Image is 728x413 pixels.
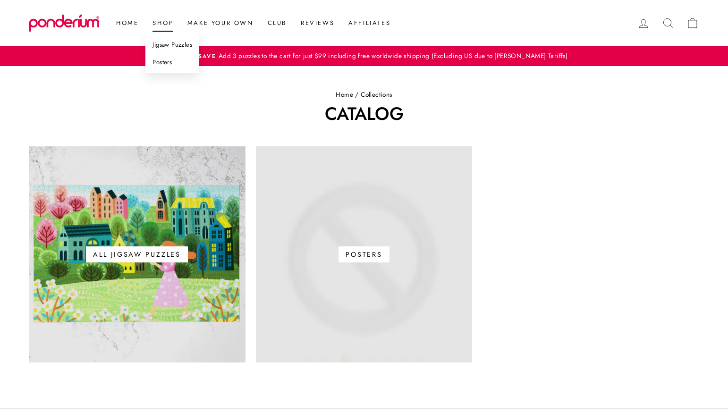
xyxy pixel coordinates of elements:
[180,15,261,32] a: Make Your Own
[29,105,699,123] h1: Catalog
[341,15,398,32] a: Affiliates
[145,15,180,32] a: Shop
[145,36,199,54] a: Jigsaw Puzzles
[216,51,567,60] span: Add 3 puzzles to the cart for just $99 including free worldwide shipping (Excluding US due to [PE...
[104,15,398,32] ul: Primary
[336,90,353,99] a: Home
[339,246,389,262] span: Posters
[29,90,699,100] nav: breadcrumbs
[109,15,145,32] a: Home
[31,51,697,61] a: Bundle & SaveAdd 3 puzzles to the cart for just $99 including free worldwide shipping (Excluding ...
[86,246,188,262] span: All Jigsaw Puzzles
[256,146,473,363] a: Posters
[145,54,199,71] a: Posters
[261,15,294,32] a: Club
[355,90,358,99] span: /
[29,146,245,363] a: All Jigsaw Puzzles
[294,15,341,32] a: Reviews
[29,14,100,32] img: Ponderium
[361,90,392,99] span: Collections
